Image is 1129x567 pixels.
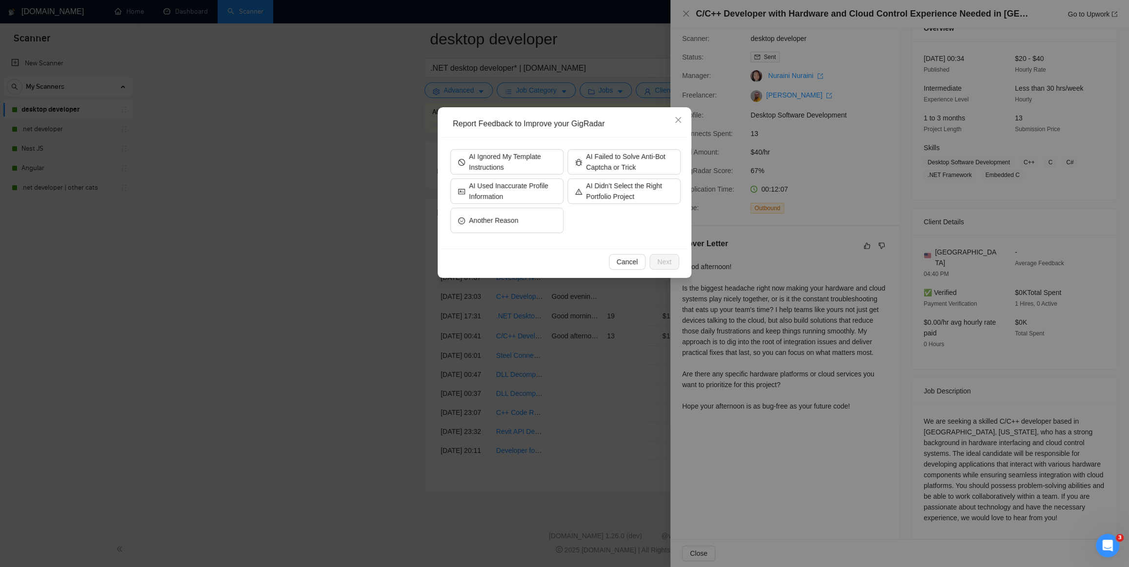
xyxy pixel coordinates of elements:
[649,254,679,270] button: Next
[35,12,59,20] span: Vadym
[453,118,683,129] div: Report Feedback to Improve your GigRadar
[575,158,582,165] span: bug
[575,187,582,195] span: warning
[609,254,646,270] button: Cancel
[59,12,154,20] span: з додатка [DOMAIN_NAME]
[450,208,564,233] button: frownAnother Reason
[458,187,465,195] span: idcard
[567,178,681,204] button: warningAI Didn’t Select the Right Portfolio Project
[586,180,673,202] span: AI Didn’t Select the Right Portfolio Project
[4,4,15,10] div: Месенджер
[12,8,27,23] img: Profile image for Vadym
[4,4,15,10] div: Месенджер Intercom
[469,180,556,202] span: AI Used Inaccurate Profile Information
[1096,534,1119,557] iframe: Intercom live chat
[469,215,518,226] span: Another Reason
[458,158,465,165] span: stop
[458,216,465,224] span: frown
[10,31,123,69] div: Go to the settings, and scroll down to the to find past proposals.
[41,32,87,39] b: Auto Bidder
[567,149,681,175] button: bugAI Failed to Solve Anti-Bot Captcha or Trick
[469,151,556,173] span: AI Ignored My Template Instructions
[617,256,638,267] span: Cancel
[115,13,121,19] span: Закрити
[450,178,564,204] button: idcardAI Used Inaccurate Profile Information
[450,149,564,175] button: stopAI Ignored My Template Instructions
[1116,534,1124,542] span: 3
